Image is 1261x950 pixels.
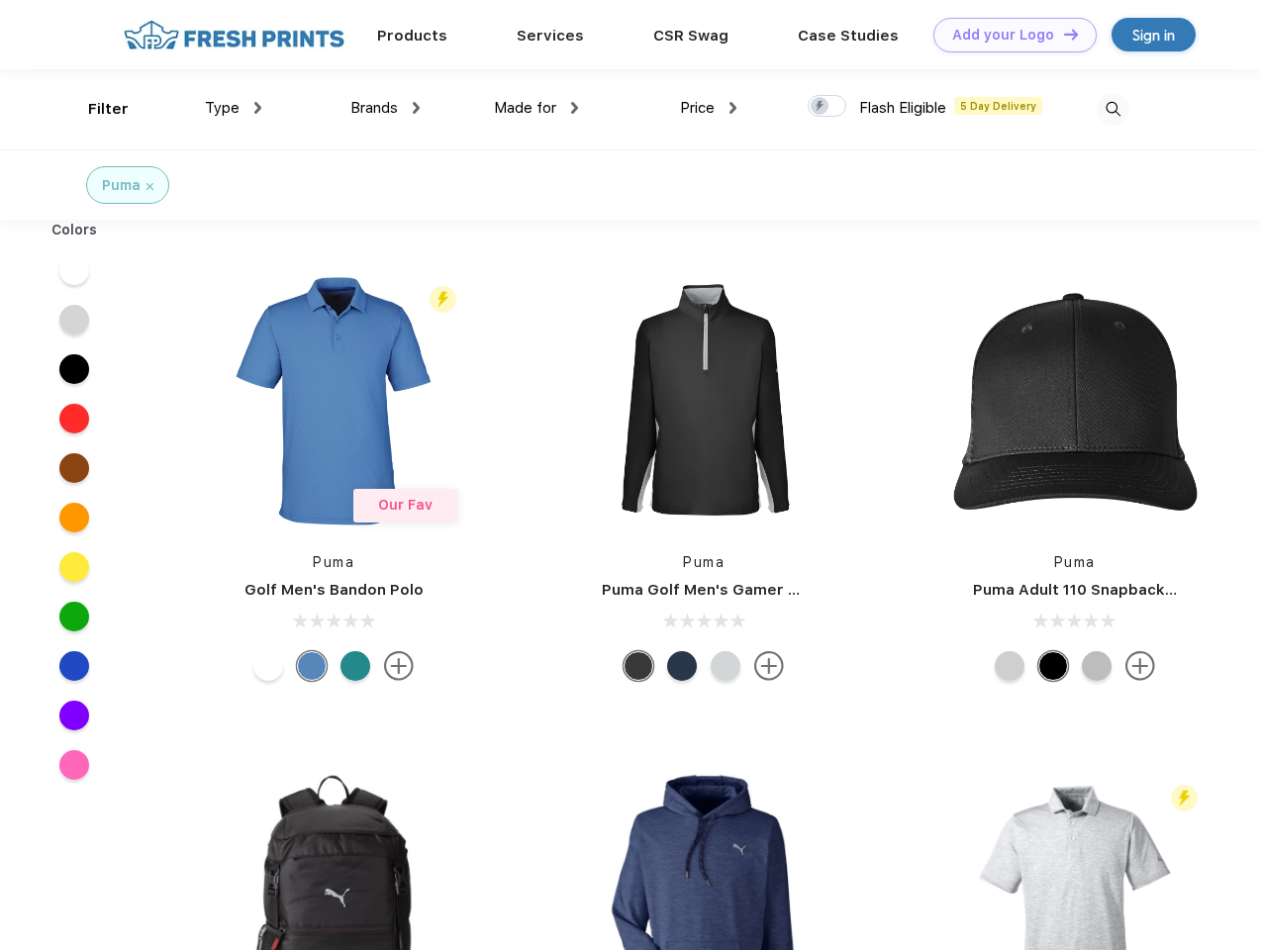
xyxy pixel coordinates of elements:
[1125,651,1155,681] img: more.svg
[624,651,653,681] div: Puma Black
[118,18,350,52] img: fo%20logo%202.webp
[377,27,447,45] a: Products
[859,99,946,117] span: Flash Eligible
[494,99,556,117] span: Made for
[1038,651,1068,681] div: Pma Blk Pma Blk
[602,581,915,599] a: Puma Golf Men's Gamer Golf Quarter-Zip
[378,497,433,513] span: Our Fav
[244,581,424,599] a: Golf Men's Bandon Polo
[943,269,1207,532] img: func=resize&h=266
[102,175,141,196] div: Puma
[995,651,1024,681] div: Quarry Brt Whit
[1112,18,1196,51] a: Sign in
[571,102,578,114] img: dropdown.png
[146,183,153,190] img: filter_cancel.svg
[254,102,261,114] img: dropdown.png
[667,651,697,681] div: Navy Blazer
[313,554,354,570] a: Puma
[680,99,715,117] span: Price
[297,651,327,681] div: Lake Blue
[1132,24,1175,47] div: Sign in
[653,27,728,45] a: CSR Swag
[253,651,283,681] div: Bright White
[37,220,113,240] div: Colors
[1054,554,1096,570] a: Puma
[952,27,1054,44] div: Add your Logo
[572,269,835,532] img: func=resize&h=266
[430,286,456,313] img: flash_active_toggle.svg
[517,27,584,45] a: Services
[1064,29,1078,40] img: DT
[384,651,414,681] img: more.svg
[1171,785,1198,811] img: flash_active_toggle.svg
[729,102,736,114] img: dropdown.png
[1097,93,1129,126] img: desktop_search.svg
[205,99,240,117] span: Type
[954,97,1042,115] span: 5 Day Delivery
[413,102,420,114] img: dropdown.png
[340,651,370,681] div: Green Lagoon
[1082,651,1112,681] div: Quarry with Brt Whit
[754,651,784,681] img: more.svg
[711,651,740,681] div: High Rise
[683,554,725,570] a: Puma
[350,99,398,117] span: Brands
[88,98,129,121] div: Filter
[202,269,465,532] img: func=resize&h=266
